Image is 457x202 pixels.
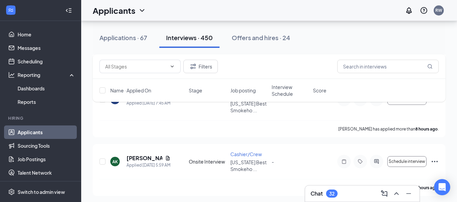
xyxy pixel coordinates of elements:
h5: [PERSON_NAME] [127,154,162,162]
h1: Applicants [93,5,135,16]
svg: Tag [356,159,364,164]
a: Reports [18,95,75,109]
p: [PERSON_NAME] has applied more than . [338,126,439,132]
div: Switch to admin view [18,189,65,195]
span: - [272,158,274,165]
div: RW [435,7,442,13]
a: Dashboards [18,82,75,95]
a: Sourcing Tools [18,139,75,152]
div: 32 [329,191,335,197]
svg: Analysis [8,71,15,78]
input: Search in interviews [337,60,439,73]
svg: ChevronDown [138,6,146,15]
svg: ChevronDown [169,64,175,69]
div: Interviews · 450 [166,33,213,42]
h3: Chat [311,190,323,197]
div: Applications · 67 [99,33,147,42]
svg: Settings [8,189,15,195]
p: [US_STATE] Best Smokeho ... [230,159,268,172]
div: Applied [DATE] 5:59 AM [127,162,170,169]
svg: Filter [189,62,197,70]
span: Cashier/Crew [230,151,262,157]
svg: ChevronUp [392,190,401,198]
div: Hiring [8,115,74,121]
svg: Note [340,159,348,164]
span: Schedule interview [389,159,425,164]
div: AK [112,159,118,165]
span: Score [313,87,326,94]
svg: MagnifyingGlass [427,64,433,69]
svg: Minimize [405,190,413,198]
svg: ComposeMessage [380,190,388,198]
button: ChevronUp [391,188,402,199]
a: Home [18,28,75,41]
button: Minimize [403,188,414,199]
b: 10 hours ago [413,185,438,190]
p: [PERSON_NAME] has applied more than . [336,185,439,191]
a: Messages [18,41,75,55]
button: Schedule interview [387,156,427,167]
div: Offers and hires · 24 [232,33,290,42]
button: Filter Filters [183,60,218,73]
svg: Document [165,155,170,161]
svg: Notifications [405,6,413,15]
div: Reporting [18,71,76,78]
input: All Stages [105,63,167,70]
a: Job Postings [18,152,75,166]
svg: Ellipses [431,157,439,166]
a: Talent Network [18,166,75,179]
svg: WorkstreamLogo [7,7,14,13]
span: Stage [189,87,202,94]
span: Interview Schedule [272,84,309,97]
svg: Collapse [65,7,72,14]
svg: ActiveChat [372,159,381,164]
div: Onsite Interview [189,158,226,165]
svg: QuestionInfo [420,6,428,15]
a: Scheduling [18,55,75,68]
span: Name · Applied On [110,87,151,94]
a: Applicants [18,125,75,139]
span: Job posting [230,87,256,94]
b: 8 hours ago [415,126,438,132]
button: ComposeMessage [379,188,390,199]
div: Open Intercom Messenger [434,179,450,195]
